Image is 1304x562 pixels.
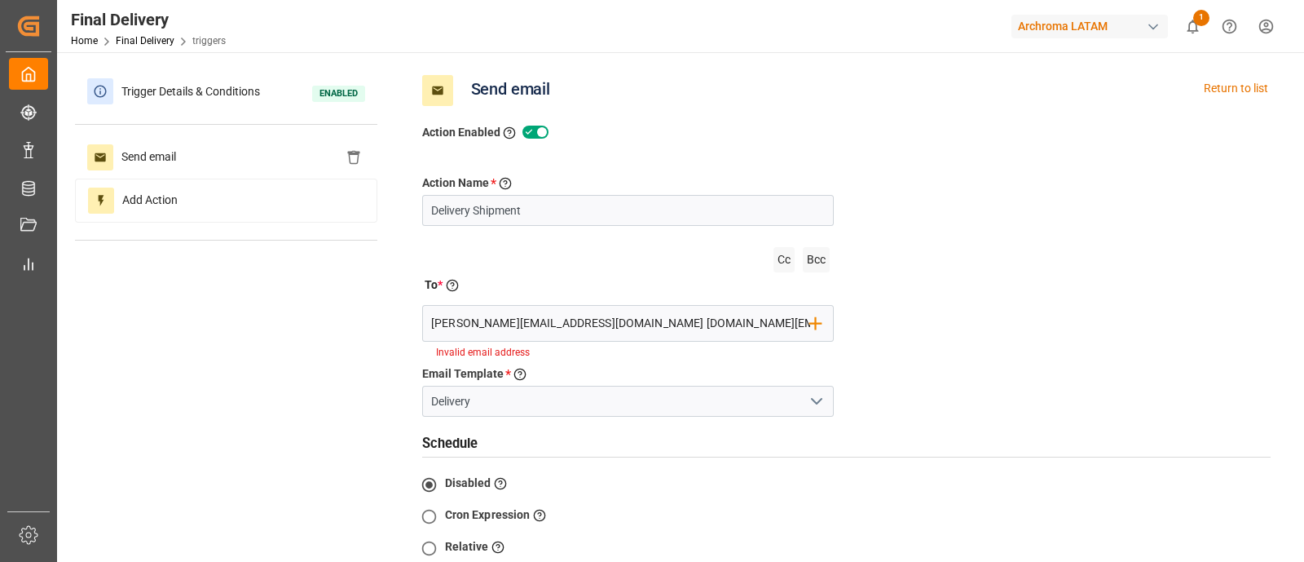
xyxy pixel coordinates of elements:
[1011,11,1174,42] button: Archroma LATAM
[422,175,489,192] label: Action Name
[422,195,835,226] input: Action name
[1204,75,1268,106] div: Return to list
[1211,8,1248,45] button: Help Center
[803,247,830,272] span: Bcc
[431,312,810,336] input: Enter To
[804,389,828,414] button: open menu
[1174,8,1211,45] button: show 1 new notifications
[773,247,795,272] span: Cc
[425,277,443,294] h2: To
[422,434,1271,454] h3: Schedule
[422,386,835,417] input: Type to search/select
[445,475,491,492] label: Disabled
[116,35,174,46] a: Final Delivery
[1011,15,1168,38] div: Archroma LATAM
[1193,10,1209,26] span: 1
[463,75,558,106] span: Send email
[114,188,186,214] span: Add Action
[436,345,821,360] li: Invalid email address
[445,507,531,524] label: Cron Expression
[71,35,98,46] a: Home
[445,538,489,555] label: Relative
[113,144,184,170] span: Send email
[113,79,268,104] span: Trigger Details & Conditions
[71,7,226,32] div: Final Delivery
[422,365,504,383] label: Email Template
[312,86,365,102] span: Enabled
[422,124,500,141] label: Action Enabled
